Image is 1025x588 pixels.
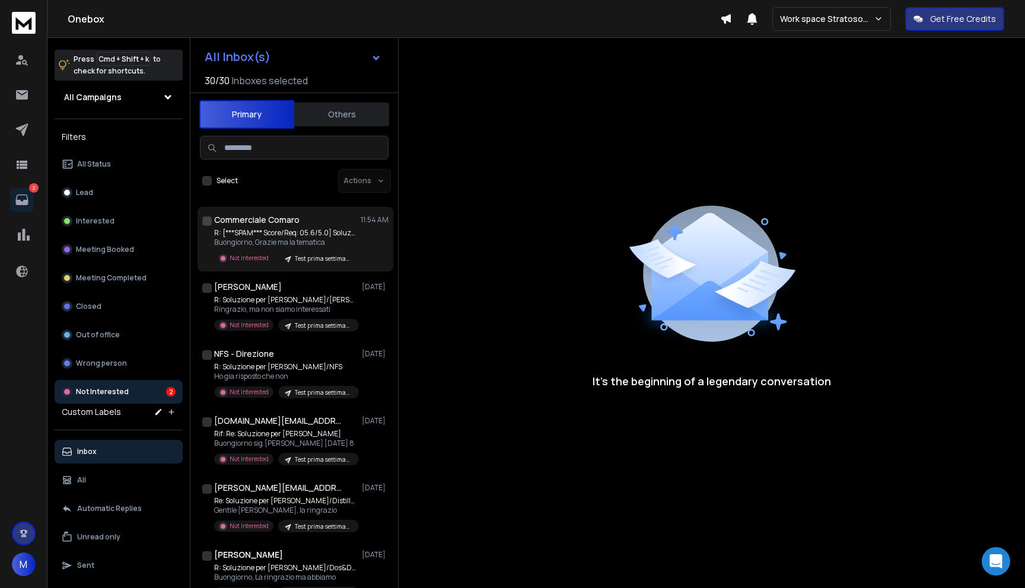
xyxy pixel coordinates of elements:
div: 2 [166,387,176,397]
p: Rif: Re: Soluzione per [PERSON_NAME] [214,429,356,439]
a: 2 [10,188,34,212]
button: Meeting Booked [55,238,183,261]
p: R: [***SPAM*** Score/Req: 05.6/5.0] Soluzione [214,228,356,238]
p: Not Interested [230,254,269,263]
button: M [12,552,36,576]
p: Unread only [77,532,120,542]
p: Interested [76,216,114,226]
p: Automatic Replies [77,504,142,513]
p: Ho gia risposto che non [214,372,356,381]
p: Sent [77,561,94,570]
p: Not Interested [76,387,129,397]
p: R: Soluzione per [PERSON_NAME]/Dos&Donts [214,563,356,573]
p: Closed [76,302,101,311]
button: All Campaigns [55,85,183,109]
button: Unread only [55,525,183,549]
p: Get Free Credits [930,13,996,25]
button: Closed [55,295,183,318]
button: Interested [55,209,183,233]
span: Cmd + Shift + k [97,52,151,66]
div: Open Intercom Messenger [982,547,1010,576]
p: R: Soluzione per [PERSON_NAME]/[PERSON_NAME] [214,295,356,305]
h1: [PERSON_NAME] [214,549,283,561]
p: It’s the beginning of a legendary conversation [593,373,831,389]
button: Automatic Replies [55,497,183,520]
h3: Inboxes selected [232,73,308,88]
p: Work space Stratosoftware [780,13,874,25]
button: All [55,468,183,492]
p: Gentile [PERSON_NAME], la ringrazio [214,506,356,515]
p: Wrong person [76,359,127,368]
p: [DATE] [362,349,389,359]
p: [DATE] [362,483,389,493]
p: 11:54 AM [361,215,389,225]
p: Not Interested [230,388,269,397]
p: Test prima settimana settembre(5-100/costruction-management consulting-logistic-machinery-food-) [295,455,352,464]
label: Select [217,176,238,186]
button: Wrong person [55,351,183,375]
button: Primary [199,100,294,129]
p: All Status [77,159,111,169]
p: Test prima settimana settembre(5-100/costruction-management consulting-logistic-machinery-food-) [295,321,352,330]
h1: [PERSON_NAME][EMAIL_ADDRESS][DOMAIN_NAME] [214,482,345,494]
button: All Status [55,152,183,176]
button: Not Interested2 [55,380,183,404]
h3: Custom Labels [62,406,121,418]
h1: [PERSON_NAME] [214,281,282,293]
p: All [77,475,86,485]
button: Meeting Completed [55,266,183,290]
p: Lead [76,188,93,197]
h1: All Campaigns [64,91,122,103]
p: Test prima settimana settembre(5-100/costruction-management consulting-logistic-machinery-food-) [295,388,352,397]
p: Out of office [76,330,120,340]
p: Ringrazio, ma non siamo interessati [214,305,356,314]
p: Not Interested [230,455,269,464]
p: Buongiorno sig.[PERSON_NAME] [DATE] 8 [214,439,356,448]
p: [DATE] [362,550,389,560]
p: Meeting Completed [76,273,147,283]
button: Out of office [55,323,183,347]
button: All Inbox(s) [195,45,391,69]
p: Press to check for shortcuts. [74,53,161,77]
span: 30 / 30 [205,73,230,88]
p: Test prima settimana settembre(5-100/costruction-management consulting-logistic-machinery-food-) [295,522,352,531]
p: 2 [29,183,39,193]
h1: [DOMAIN_NAME][EMAIL_ADDRESS][DOMAIN_NAME] [214,415,345,427]
p: Buongiorno, La ringrazio ma abbiamo [214,573,356,582]
h3: Filters [55,129,183,145]
button: Sent [55,554,183,577]
p: Re: Soluzione per [PERSON_NAME]/Distillerie [214,496,356,506]
button: Inbox [55,440,183,464]
p: R: Soluzione per [PERSON_NAME]/NFS [214,362,356,372]
img: logo [12,12,36,34]
p: Not Interested [230,522,269,531]
p: Meeting Booked [76,245,134,254]
p: Buongiorno, Grazie ma la tematica [214,238,356,247]
h1: NFS - Direzione [214,348,274,360]
p: Test prima settimana settembre(5-100/costruction-management consulting-logistic-machinery-food-) [295,254,352,263]
p: Inbox [77,447,97,456]
button: Get Free Credits [905,7,1004,31]
h1: Commerciale Comaro [214,214,300,226]
p: [DATE] [362,416,389,426]
h1: Onebox [68,12,720,26]
button: Others [294,101,389,127]
p: [DATE] [362,282,389,292]
h1: All Inbox(s) [205,51,270,63]
button: Lead [55,181,183,204]
p: Not Interested [230,321,269,330]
